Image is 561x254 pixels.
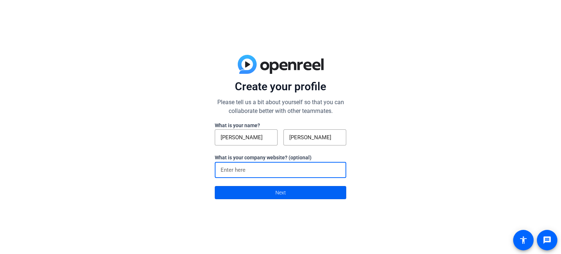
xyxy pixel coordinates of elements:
img: blue-gradient.svg [238,55,324,74]
span: Next [275,186,286,200]
mat-icon: accessibility [519,236,528,244]
input: Enter here [221,166,340,174]
input: First Name [221,133,272,142]
mat-icon: message [543,236,552,244]
input: Last Name [289,133,340,142]
label: What is your company website? (optional) [215,155,312,160]
p: Create your profile [215,80,346,94]
label: What is your name? [215,122,260,128]
p: Please tell us a bit about yourself so that you can collaborate better with other teammates. [215,98,346,115]
button: Next [215,186,346,199]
